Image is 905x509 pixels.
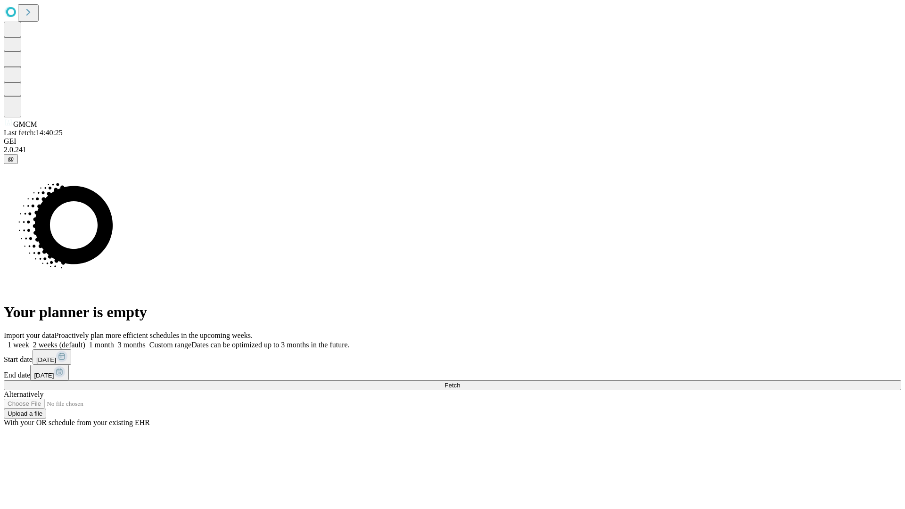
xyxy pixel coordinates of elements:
[4,380,901,390] button: Fetch
[33,349,71,365] button: [DATE]
[4,146,901,154] div: 2.0.241
[4,129,63,137] span: Last fetch: 14:40:25
[4,137,901,146] div: GEI
[4,390,43,398] span: Alternatively
[4,419,150,427] span: With your OR schedule from your existing EHR
[30,365,69,380] button: [DATE]
[89,341,114,349] span: 1 month
[149,341,191,349] span: Custom range
[13,120,37,128] span: GMCM
[118,341,146,349] span: 3 months
[33,341,85,349] span: 2 weeks (default)
[36,356,56,363] span: [DATE]
[444,382,460,389] span: Fetch
[8,156,14,163] span: @
[8,341,29,349] span: 1 week
[4,331,55,339] span: Import your data
[4,304,901,321] h1: Your planner is empty
[4,154,18,164] button: @
[4,349,901,365] div: Start date
[4,409,46,419] button: Upload a file
[191,341,349,349] span: Dates can be optimized up to 3 months in the future.
[55,331,253,339] span: Proactively plan more efficient schedules in the upcoming weeks.
[4,365,901,380] div: End date
[34,372,54,379] span: [DATE]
